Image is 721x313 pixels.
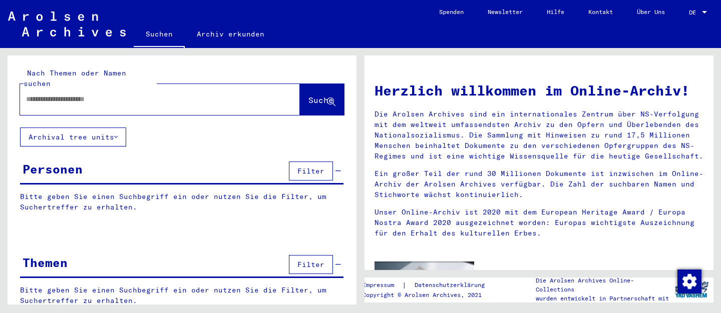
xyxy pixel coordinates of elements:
[375,80,703,101] h1: Herzlich willkommen im Online-Archiv!
[363,290,497,299] p: Copyright © Arolsen Archives, 2021
[185,22,276,46] a: Archiv erkunden
[289,161,333,180] button: Filter
[363,280,402,290] a: Impressum
[23,160,83,178] div: Personen
[297,166,324,175] span: Filter
[24,68,126,88] mat-label: Nach Themen oder Namen suchen
[673,277,710,302] img: yv_logo.png
[677,269,701,293] img: Zustimmung ändern
[489,268,703,300] p: In einem kurzen Video haben wir für Sie die wichtigsten Tipps für die Suche im Online-Archiv zusa...
[289,255,333,274] button: Filter
[300,84,344,115] button: Suche
[134,22,185,48] a: Suchen
[407,280,497,290] a: Datenschutzerklärung
[20,191,343,212] p: Bitte geben Sie einen Suchbegriff ein oder nutzen Sie die Filter, um Suchertreffer zu erhalten.
[689,9,700,16] span: DE
[375,109,703,161] p: Die Arolsen Archives sind ein internationales Zentrum über NS-Verfolgung mit dem weltweit umfasse...
[363,280,497,290] div: |
[375,207,703,238] p: Unser Online-Archiv ist 2020 mit dem European Heritage Award / Europa Nostra Award 2020 ausgezeic...
[536,294,670,303] p: wurden entwickelt in Partnerschaft mit
[308,95,333,105] span: Suche
[375,168,703,200] p: Ein großer Teil der rund 30 Millionen Dokumente ist inzwischen im Online-Archiv der Arolsen Archi...
[297,260,324,269] span: Filter
[536,276,670,294] p: Die Arolsen Archives Online-Collections
[20,127,126,146] button: Archival tree units
[23,253,68,271] div: Themen
[8,11,126,36] img: Arolsen_neg.svg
